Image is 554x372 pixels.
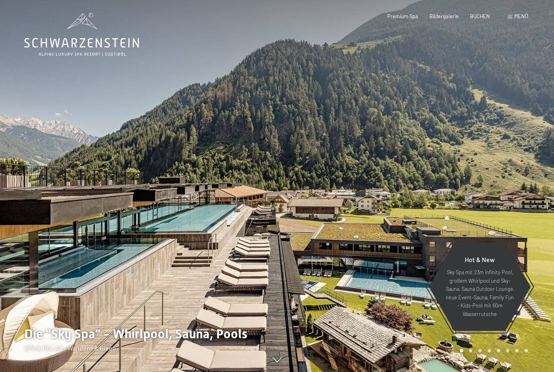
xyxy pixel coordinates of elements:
[487,349,491,353] div: Carousel Page 4
[497,349,500,353] div: Carousel Page 5
[515,349,519,353] div: Carousel Page 7
[428,242,531,331] a: Hot & New Sky Spa mit 23m Infinity Pool, großem Whirlpool und Sky-Sauna, Sauna Outdoor Lounge, ne...
[469,349,472,353] div: Carousel Page 2
[465,256,495,263] span: Hot & New
[470,13,490,19] a: BUCHEN
[514,13,528,19] span: Menü
[524,349,528,353] div: Carousel Page 8
[429,13,459,19] a: Bildergalerie
[478,349,482,353] div: Carousel Page 3
[460,349,464,353] div: Carousel Page 1 (Current Slide)
[444,268,515,318] p: Sky Spa mit 23m Infinity Pool, großem Whirlpool und Sky-Sauna, Sauna Outdoor Lounge, neue Event-S...
[506,349,510,353] div: Carousel Page 6
[457,349,528,353] div: Carousel Pagination
[387,13,418,19] a: Premium Spa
